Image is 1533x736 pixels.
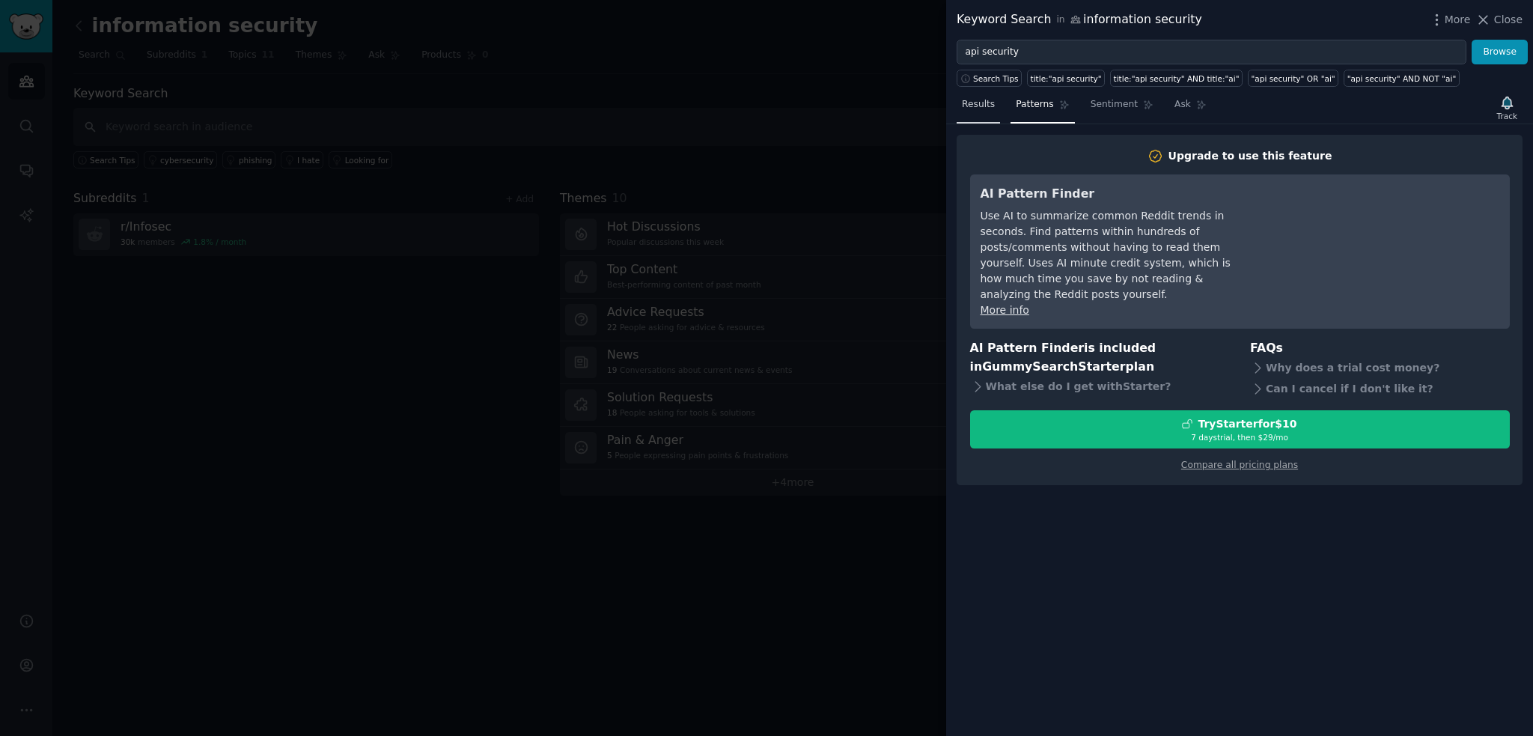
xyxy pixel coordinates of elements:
h3: AI Pattern Finder [981,185,1254,204]
span: Sentiment [1091,98,1138,112]
span: Ask [1174,98,1191,112]
iframe: YouTube video player [1275,185,1499,297]
div: Can I cancel if I don't like it? [1250,379,1510,400]
button: Browse [1472,40,1528,65]
a: title:"api security" [1027,70,1105,87]
a: More info [981,304,1029,316]
button: Track [1492,92,1523,124]
a: title:"api security" AND title:"ai" [1110,70,1243,87]
button: TryStarterfor$107 daystrial, then $29/mo [970,410,1510,448]
a: "api security" AND NOT "ai" [1344,70,1460,87]
span: More [1445,12,1471,28]
h3: FAQs [1250,339,1510,358]
button: Close [1475,12,1523,28]
h3: AI Pattern Finder is included in plan [970,339,1230,376]
span: in [1056,13,1064,27]
a: Compare all pricing plans [1181,460,1298,470]
a: Patterns [1011,93,1074,124]
div: "api security" AND NOT "ai" [1347,73,1457,84]
span: Search Tips [973,73,1019,84]
div: Track [1497,111,1517,121]
div: Upgrade to use this feature [1168,148,1332,164]
button: More [1429,12,1471,28]
div: 7 days trial, then $ 29 /mo [971,432,1509,442]
a: "api security" OR "ai" [1248,70,1338,87]
input: Try a keyword related to your business [957,40,1466,65]
a: Sentiment [1085,93,1159,124]
div: title:"api security" AND title:"ai" [1114,73,1240,84]
span: GummySearch Starter [982,359,1125,374]
div: title:"api security" [1031,73,1102,84]
button: Search Tips [957,70,1022,87]
div: What else do I get with Starter ? [970,376,1230,397]
div: "api security" OR "ai" [1251,73,1335,84]
span: Patterns [1016,98,1053,112]
div: Keyword Search information security [957,10,1202,29]
div: Use AI to summarize common Reddit trends in seconds. Find patterns within hundreds of posts/comme... [981,208,1254,302]
div: Why does a trial cost money? [1250,358,1510,379]
a: Ask [1169,93,1212,124]
span: Results [962,98,995,112]
a: Results [957,93,1000,124]
span: Close [1494,12,1523,28]
div: Try Starter for $10 [1198,416,1296,432]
